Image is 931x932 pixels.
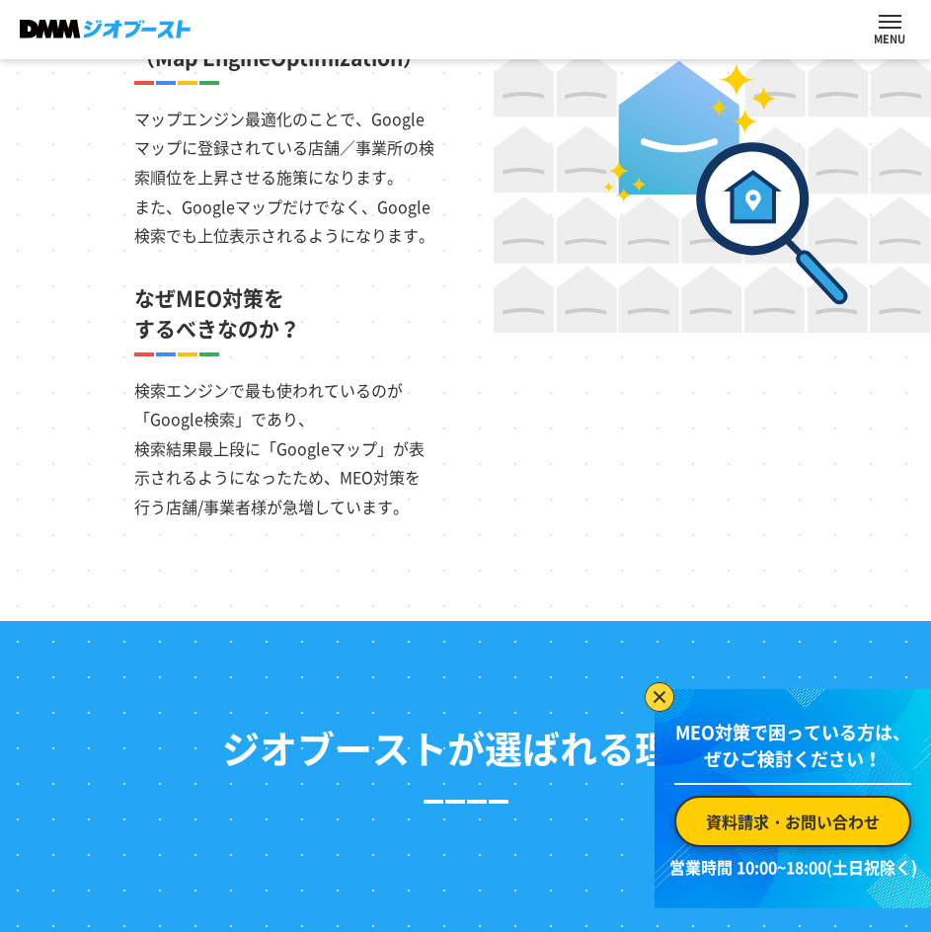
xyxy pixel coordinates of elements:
[879,15,901,29] button: ナビを開閉する
[20,20,191,39] img: DMMジオブースト
[706,810,880,833] span: 資料請求・お問い合わせ
[134,282,435,345] h2: なぜMEO対策を するべきなのか？
[674,796,911,847] a: 資料請求・お問い合わせ
[645,682,674,712] img: バナーを閉じる
[674,719,911,785] p: MEO対策で困っている方は、 ぜひご検討ください！
[134,85,435,251] p: マップエンジン最適化のことで、Googleマップに登録されている店舗／事業所の検索順位を上昇させる施策になります。 また、Googleマップだけでなく、Google検索でも上位表示されるようにな...
[134,356,435,522] p: 検索エンジンで最も使われているのが「Google検索」であり、 検索結果最上段に「Googleマップ」が表示されるようになったため、MEO対策を行う店舗/事業者様が急増しています。
[666,855,919,879] p: 営業時間 10:00~18:00(土日祝除く)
